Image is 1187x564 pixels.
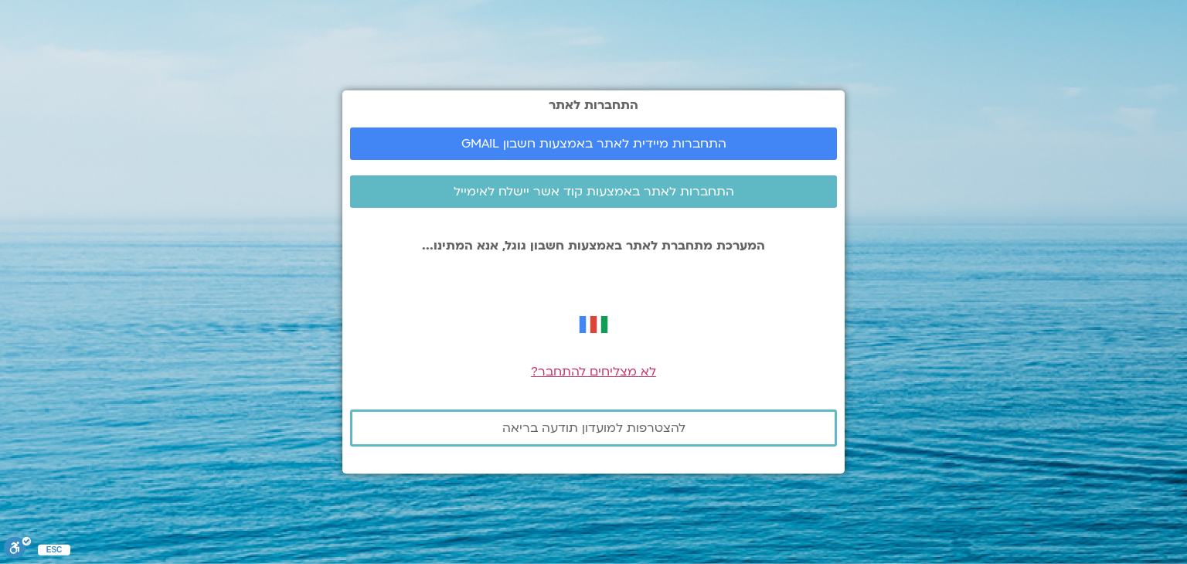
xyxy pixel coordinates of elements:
a: התחברות לאתר באמצעות קוד אשר יישלח לאימייל [350,175,837,208]
a: להצטרפות למועדון תודעה בריאה [350,409,837,447]
span: התחברות לאתר באמצעות קוד אשר יישלח לאימייל [454,185,734,199]
h2: התחברות לאתר [350,98,837,112]
span: להצטרפות למועדון תודעה בריאה [502,421,685,435]
span: התחברות מיידית לאתר באמצעות חשבון GMAIL [461,137,726,151]
a: לא מצליחים להתחבר? [531,363,656,380]
p: המערכת מתחברת לאתר באמצעות חשבון גוגל, אנא המתינו... [350,239,837,253]
a: התחברות מיידית לאתר באמצעות חשבון GMAIL [350,127,837,160]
